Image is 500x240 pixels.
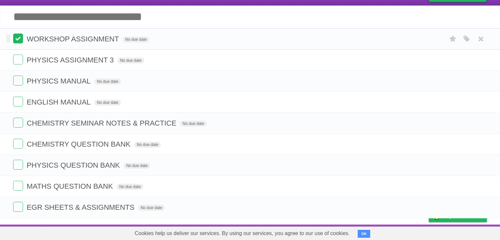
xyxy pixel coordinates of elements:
[13,139,23,149] label: Done
[445,226,487,239] a: Suggest a feature
[27,119,178,127] span: CHEMISTRY SEMINAR NOTES & PRACTICE
[398,226,412,239] a: Terms
[341,226,355,239] a: About
[27,182,114,190] span: MATHS QUESTION BANK
[134,142,161,148] span: No due date
[124,163,150,169] span: No due date
[420,226,437,239] a: Privacy
[180,121,206,127] span: No due date
[13,76,23,85] label: Done
[128,227,356,240] span: Cookies help us deliver our services. By using our services, you agree to our use of cookies.
[13,55,23,64] label: Done
[363,226,390,239] a: Developers
[27,98,92,106] span: ENGLISH MANUAL
[27,56,115,64] span: PHYSICS ASSIGNMENT 3
[27,140,132,148] span: CHEMISTRY QUESTION BANK
[27,203,136,211] span: EGR SHEETS & ASSIGNMENTS
[27,35,121,43] span: WORKSHOP ASSIGNMENT
[27,77,92,85] span: PHYSICS MANUAL
[13,34,23,43] label: Done
[13,97,23,107] label: Done
[358,230,370,238] button: OK
[442,210,484,222] span: Buy me a coffee
[13,202,23,212] label: Done
[447,34,459,44] label: Star task
[94,79,121,84] span: No due date
[123,36,149,42] span: No due date
[13,160,23,170] label: Done
[27,161,122,169] span: PHYSICS QUESTION BANK
[13,181,23,191] label: Done
[13,118,23,128] label: Done
[117,58,144,63] span: No due date
[138,205,165,211] span: No due date
[94,100,121,106] span: No due date
[117,184,143,190] span: No due date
